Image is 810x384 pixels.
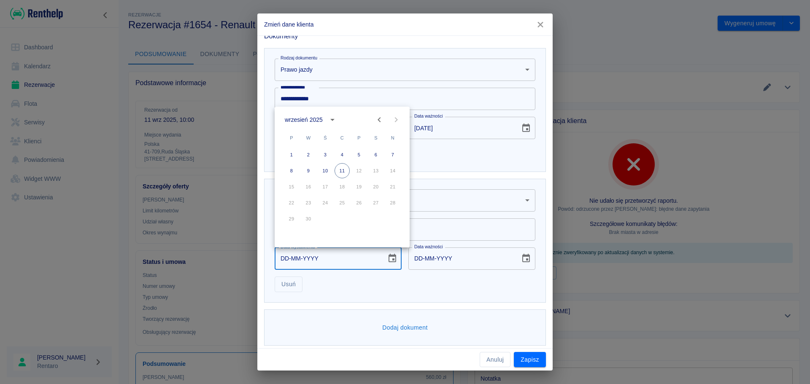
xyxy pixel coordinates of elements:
div: Prawo jazdy [275,59,535,81]
button: 4 [335,147,350,162]
button: 2 [301,147,316,162]
button: 5 [351,147,367,162]
input: DD-MM-YYYY [275,247,381,270]
button: Choose date, selected date is 30 kwi 2020 [518,120,535,137]
span: piątek [351,129,367,146]
button: Choose date [384,250,401,267]
button: Dodaj dokument [379,320,431,336]
label: Data ważności [414,113,443,119]
button: 3 [318,147,333,162]
button: 6 [368,147,383,162]
h2: Zmień dane klienta [257,13,553,35]
label: Data ważności [414,244,443,250]
input: DD-MM-YYYY [408,117,514,139]
button: calendar view is open, switch to year view [325,113,340,127]
label: Data wystawienia [281,244,315,250]
button: 10 [318,163,333,178]
span: niedziela [385,129,400,146]
input: DD-MM-YYYY [408,247,514,270]
span: sobota [368,129,383,146]
div: wrzesień 2025 [285,115,323,124]
label: Rodzaj dokumentu [281,55,317,61]
span: środa [318,129,333,146]
button: Previous month [371,111,388,128]
button: 11 [335,163,350,178]
h6: Dokumenty [264,31,546,41]
button: Anuluj [480,352,510,368]
span: czwartek [335,129,350,146]
span: wtorek [301,129,316,146]
button: 7 [385,147,400,162]
button: Zapisz [514,352,546,368]
button: Choose date [518,250,535,267]
button: 8 [284,163,299,178]
button: 1 [284,147,299,162]
button: Usuń [275,277,302,292]
span: poniedziałek [284,129,299,146]
button: 9 [301,163,316,178]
